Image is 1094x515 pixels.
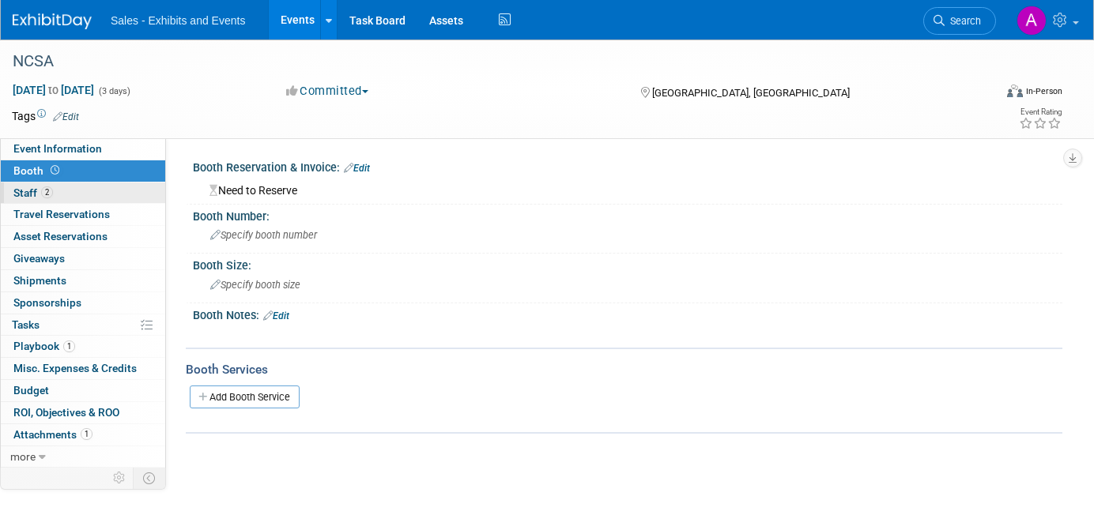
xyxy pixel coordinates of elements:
a: Edit [263,310,289,321]
span: Tasks [12,318,40,331]
div: Booth Notes: [193,303,1062,324]
div: Need to Reserve [205,179,1051,198]
a: Edit [53,111,79,122]
span: Asset Reservations [13,230,108,242]
div: Booth Number: [193,205,1062,224]
a: Shipments [1,270,165,291]
img: Format-Inperson.png [1007,85,1023,97]
div: Booth Services [186,361,1062,378]
a: Sponsorships [1,292,165,314]
span: Attachments [13,428,92,441]
a: Misc. Expenses & Credits [1,358,165,379]
div: In-Person [1025,85,1062,97]
span: ROI, Objectives & ROO [13,406,119,419]
span: Shipments [13,274,66,287]
a: Staff2 [1,182,165,204]
a: Asset Reservations [1,226,165,247]
img: ExhibitDay [13,13,92,29]
td: Toggle Event Tabs [134,468,166,488]
a: ROI, Objectives & ROO [1,402,165,423]
div: Event Rating [1019,108,1062,116]
span: Search [945,15,981,27]
span: Giveaways [13,252,65,265]
span: Sponsorships [13,296,81,309]
a: Budget [1,380,165,401]
a: Booth [1,160,165,182]
span: Specify booth number [210,229,317,241]
span: 1 [63,340,75,352]
span: Specify booth size [210,279,300,291]
span: Event Information [13,142,102,155]
a: Playbook1 [1,336,165,357]
span: Budget [13,384,49,397]
a: Giveaways [1,248,165,269]
a: Tasks [1,314,165,336]
span: [DATE] [DATE] [12,83,95,97]
span: Misc. Expenses & Credits [13,362,137,374]
img: Alexandra Horne [1017,6,1047,36]
span: Staff [13,186,53,199]
div: Booth Size: [193,254,1062,273]
a: more [1,446,165,468]
td: Tags [12,108,79,124]
span: Booth [13,164,62,177]
a: Edit [344,163,370,174]
span: [GEOGRAPHIC_DATA], [GEOGRAPHIC_DATA] [652,87,850,99]
span: Sales - Exhibits and Events [111,14,245,27]
div: Booth Reservation & Invoice: [193,156,1062,176]
a: Add Booth Service [190,385,300,408]
span: 1 [81,428,92,440]
span: to [46,84,61,96]
div: Event Format [907,82,1063,106]
button: Committed [281,83,375,100]
a: Travel Reservations [1,204,165,225]
span: 2 [41,186,53,198]
a: Attachments1 [1,424,165,445]
span: more [10,450,36,463]
a: Event Information [1,138,165,160]
a: Search [923,7,996,35]
span: Playbook [13,340,75,352]
span: Booth not reserved yet [47,164,62,176]
span: (3 days) [97,86,130,96]
td: Personalize Event Tab Strip [106,468,134,488]
span: Travel Reservations [13,208,110,220]
div: NCSA [7,47,973,76]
